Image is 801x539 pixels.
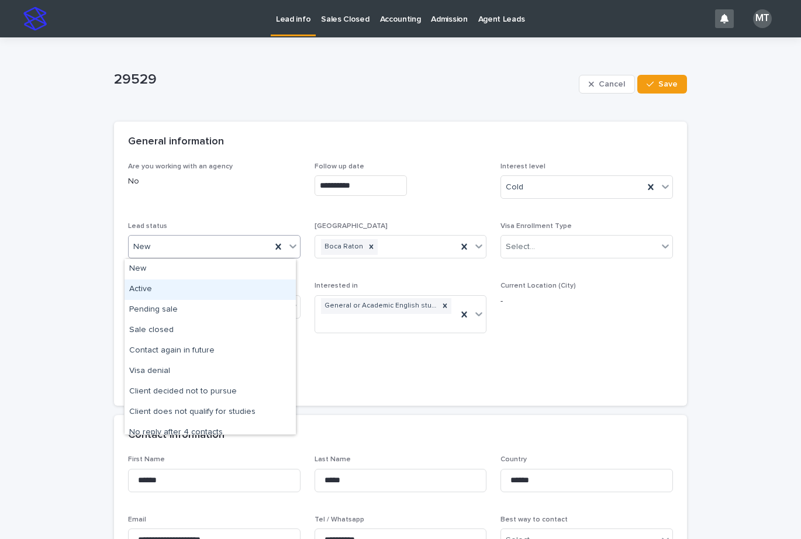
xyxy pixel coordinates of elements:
[128,223,167,230] span: Lead status
[753,9,772,28] div: MT
[315,163,364,170] span: Follow up date
[114,71,574,88] p: 29529
[637,75,687,94] button: Save
[128,456,165,463] span: First Name
[500,456,527,463] span: Country
[128,429,225,442] h2: Contact information
[599,80,625,88] span: Cancel
[500,282,576,289] span: Current Location (City)
[125,320,296,341] div: Sale closed
[125,259,296,279] div: New
[500,516,568,523] span: Best way to contact
[315,282,358,289] span: Interested in
[128,175,301,188] p: No
[125,341,296,361] div: Contact again in future
[23,7,47,30] img: stacker-logo-s-only.png
[658,80,678,88] span: Save
[315,516,364,523] span: Tel / Whatsapp
[133,241,150,253] span: New
[500,295,673,307] p: -
[500,223,572,230] span: Visa Enrollment Type
[128,163,233,170] span: Are you working with an agency
[500,163,545,170] span: Interest level
[128,516,146,523] span: Email
[125,423,296,443] div: No reply after 4 contacts
[506,181,523,194] span: Cold
[125,279,296,300] div: Active
[579,75,635,94] button: Cancel
[321,298,439,314] div: General or Academic English studies
[125,361,296,382] div: Visa denial
[125,300,296,320] div: Pending sale
[125,382,296,402] div: Client decided not to pursue
[128,136,224,148] h2: General information
[315,223,388,230] span: [GEOGRAPHIC_DATA]
[321,239,365,255] div: Boca Raton
[315,456,351,463] span: Last Name
[506,241,535,253] div: Select...
[125,402,296,423] div: Client does not qualify for studies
